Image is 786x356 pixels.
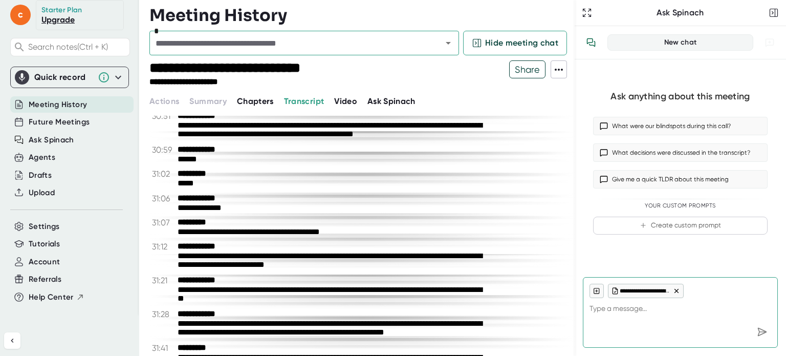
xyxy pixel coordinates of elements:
span: 31:41 [152,343,175,353]
button: Expand to Ask Spinach page [580,6,594,20]
button: Ask Spinach [29,134,74,146]
div: Quick record [15,67,124,88]
button: Open [441,36,455,50]
div: Send message [753,323,771,341]
button: Share [509,60,545,78]
span: Actions [149,96,179,106]
button: Upload [29,187,55,199]
span: 31:07 [152,218,175,227]
button: Settings [29,221,60,233]
div: Starter Plan [41,6,82,15]
span: Share [510,60,545,78]
div: Ask Spinach [594,8,767,18]
div: Quick record [34,72,93,82]
button: Future Meetings [29,116,90,128]
button: Referrals [29,274,61,285]
span: Summary [189,96,226,106]
div: New chat [614,38,747,47]
button: Chapters [237,95,274,108]
button: What were our blindspots during this call? [593,117,768,135]
button: Hide meeting chat [463,31,567,55]
div: Your Custom Prompts [593,202,768,210]
span: Ask Spinach [367,96,416,106]
button: Tutorials [29,238,60,250]
span: Help Center [29,291,74,303]
button: Agents [29,152,55,163]
button: Give me a quick TLDR about this meeting [593,170,768,189]
span: 31:12 [152,242,175,252]
span: 30:59 [152,145,175,155]
button: Create custom prompt [593,217,768,235]
span: Video [334,96,357,106]
span: c [10,5,31,25]
button: Meeting History [29,99,87,111]
span: Transcript [284,96,324,106]
button: Actions [149,95,179,108]
button: Help Center [29,291,84,303]
span: 31:28 [152,309,175,319]
span: Hide meeting chat [485,37,558,49]
button: Summary [189,95,226,108]
span: 30:51 [152,111,175,121]
button: Transcript [284,95,324,108]
button: What decisions were discussed in the transcript? [593,143,768,162]
button: Ask Spinach [367,95,416,108]
button: View conversation history [581,32,601,53]
span: Search notes (Ctrl + K) [28,42,127,52]
span: Chapters [237,96,274,106]
a: Upgrade [41,15,75,25]
span: 31:06 [152,194,175,203]
button: Collapse sidebar [4,332,20,349]
button: Drafts [29,170,52,181]
button: Close conversation sidebar [767,6,781,20]
h3: Meeting History [149,6,287,25]
div: Ask anything about this meeting [610,91,750,102]
span: 31:02 [152,169,175,179]
button: Account [29,256,60,268]
button: Video [334,95,357,108]
span: 31:21 [152,276,175,285]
